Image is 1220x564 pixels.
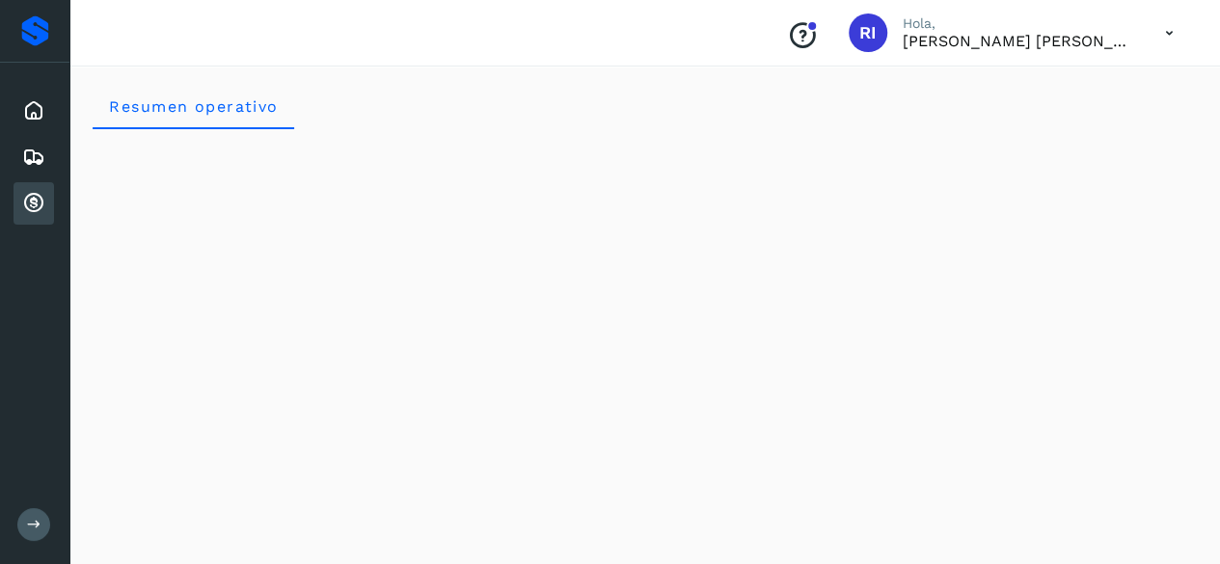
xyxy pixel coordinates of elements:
span: Resumen operativo [108,97,279,116]
div: Cuentas por cobrar [14,182,54,225]
p: Hola, [903,15,1134,32]
p: Renata Isabel Najar Zapien [903,32,1134,50]
div: Embarques [14,136,54,178]
div: Inicio [14,90,54,132]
